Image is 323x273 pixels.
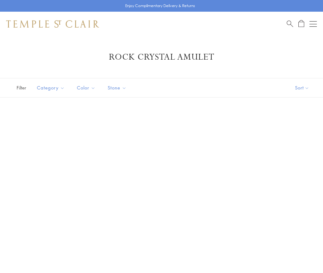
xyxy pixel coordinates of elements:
[15,52,308,63] h1: Rock Crystal Amulet
[105,84,131,92] span: Stone
[125,3,195,9] p: Enjoy Complimentary Delivery & Returns
[72,81,100,95] button: Color
[103,81,131,95] button: Stone
[298,20,304,28] a: Open Shopping Bag
[74,84,100,92] span: Color
[6,20,99,28] img: Temple St. Clair
[309,20,317,28] button: Open navigation
[32,81,69,95] button: Category
[34,84,69,92] span: Category
[287,20,293,28] a: Search
[281,78,323,97] button: Show sort by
